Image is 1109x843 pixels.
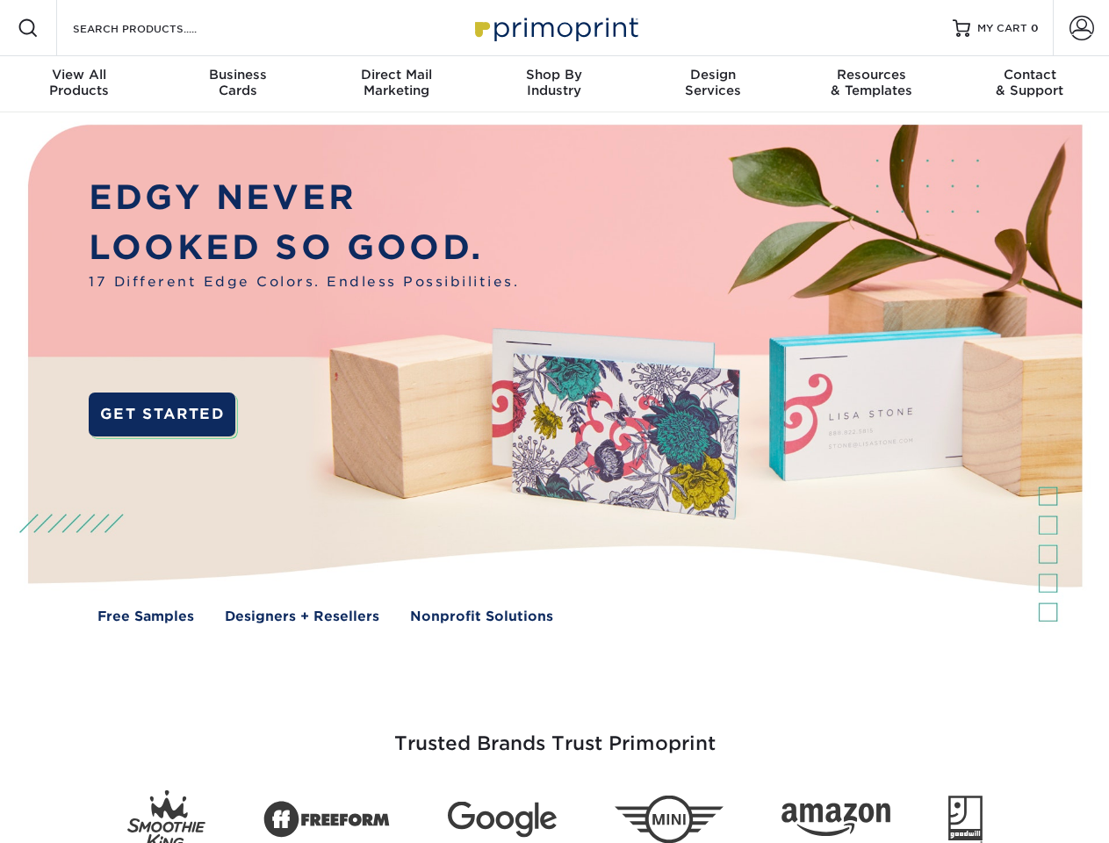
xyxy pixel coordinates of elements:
span: Contact [951,67,1109,83]
p: EDGY NEVER [89,173,519,223]
a: Direct MailMarketing [317,56,475,112]
a: Shop ByIndustry [475,56,633,112]
p: LOOKED SO GOOD. [89,223,519,273]
div: & Support [951,67,1109,98]
input: SEARCH PRODUCTS..... [71,18,242,39]
a: DesignServices [634,56,792,112]
div: & Templates [792,67,950,98]
img: Google [448,802,557,838]
img: Goodwill [948,796,983,843]
div: Cards [158,67,316,98]
h3: Trusted Brands Trust Primoprint [41,690,1069,776]
a: Free Samples [97,607,194,627]
span: Shop By [475,67,633,83]
span: Resources [792,67,950,83]
span: Business [158,67,316,83]
a: BusinessCards [158,56,316,112]
a: GET STARTED [89,393,235,436]
img: Primoprint [467,9,643,47]
a: Nonprofit Solutions [410,607,553,627]
span: Design [634,67,792,83]
div: Marketing [317,67,475,98]
div: Services [634,67,792,98]
span: 0 [1031,22,1039,34]
span: Direct Mail [317,67,475,83]
a: Designers + Resellers [225,607,379,627]
span: 17 Different Edge Colors. Endless Possibilities. [89,272,519,292]
img: Amazon [781,803,890,837]
a: Contact& Support [951,56,1109,112]
div: Industry [475,67,633,98]
a: Resources& Templates [792,56,950,112]
span: MY CART [977,21,1027,36]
